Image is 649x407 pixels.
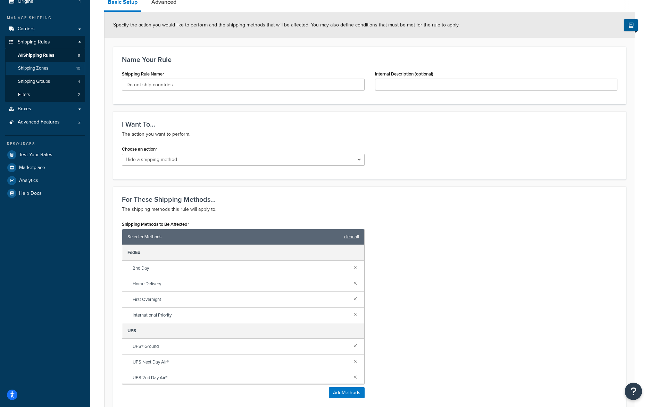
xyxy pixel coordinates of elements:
span: 10 [76,65,80,71]
span: 2 [78,92,80,98]
span: 9 [78,53,80,58]
h3: I Want To... [122,120,617,128]
span: 2 [78,119,81,125]
span: 2nd Day [133,263,348,273]
span: UPS® Ground [133,342,348,351]
span: Filters [18,92,30,98]
button: Open Resource Center [625,383,642,400]
span: Shipping Zones [18,65,48,71]
a: Shipping Rules [5,36,85,49]
a: Advanced Features2 [5,116,85,129]
h3: Name Your Rule [122,56,617,63]
a: Analytics [5,174,85,187]
a: Filters2 [5,88,85,101]
label: Shipping Rule Name [122,71,164,77]
span: Shipping Rules [18,39,50,45]
p: The action you want to perform. [122,130,617,138]
span: Shipping Groups [18,79,50,85]
li: Shipping Groups [5,75,85,88]
span: UPS 2nd Day Air® [133,373,348,383]
li: Filters [5,88,85,101]
a: Shipping Groups4 [5,75,85,88]
span: All Shipping Rules [18,53,54,58]
span: International Priority [133,310,348,320]
div: Manage Shipping [5,15,85,21]
span: Analytics [19,178,38,184]
a: AllShipping Rules9 [5,49,85,62]
span: 4 [78,79,80,85]
span: Selected Methods [127,232,341,242]
span: Home Delivery [133,279,348,289]
p: The shipping methods this rule will apply to. [122,205,617,214]
a: Carriers [5,23,85,35]
div: Resources [5,141,85,147]
a: Boxes [5,103,85,115]
li: Advanced Features [5,116,85,129]
span: First Overnight [133,295,348,304]
div: UPS [122,323,364,339]
span: Marketplace [19,165,45,171]
a: Help Docs [5,187,85,200]
label: Internal Description (optional) [375,71,433,77]
label: Choose an action [122,146,157,152]
button: Show Help Docs [624,19,638,31]
li: Shipping Rules [5,36,85,102]
li: Shipping Zones [5,62,85,75]
span: Carriers [18,26,35,32]
span: Specify the action you would like to perform and the shipping methods that will be affected. You ... [113,21,459,29]
a: clear all [344,232,359,242]
span: Advanced Features [18,119,60,125]
div: FedEx [122,245,364,261]
span: UPS Next Day Air® [133,357,348,367]
a: Test Your Rates [5,149,85,161]
h3: For These Shipping Methods... [122,195,617,203]
span: Help Docs [19,191,42,197]
a: Marketplace [5,161,85,174]
button: AddMethods [329,387,365,398]
span: Test Your Rates [19,152,52,158]
label: Shipping Methods to Be Affected [122,222,189,227]
span: Boxes [18,106,31,112]
a: Shipping Zones10 [5,62,85,75]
